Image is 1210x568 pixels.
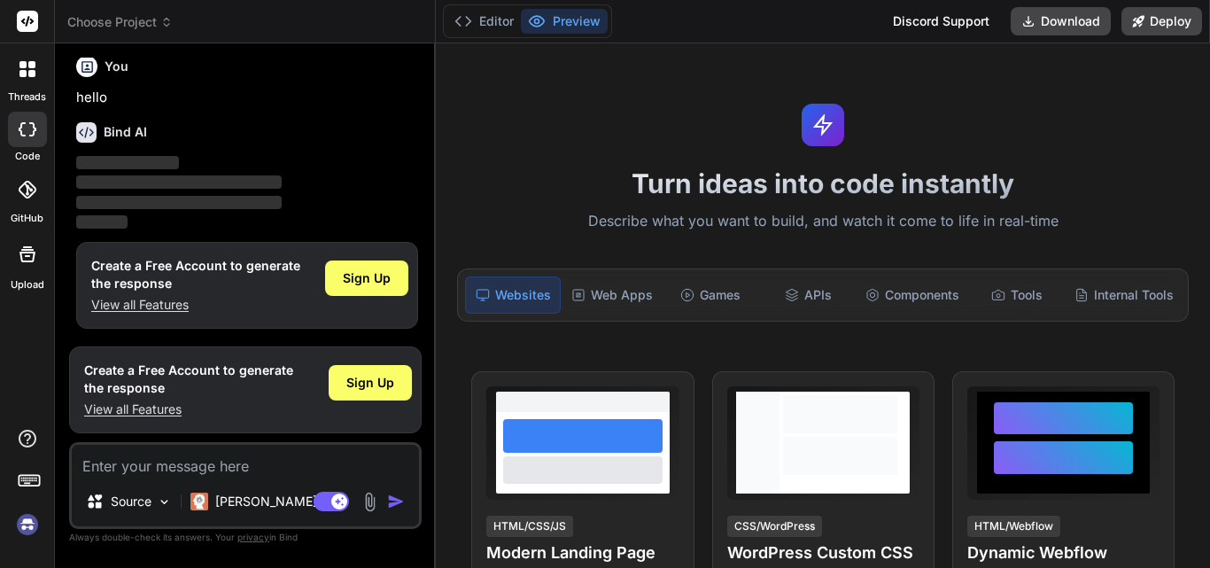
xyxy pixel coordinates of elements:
[663,276,757,314] div: Games
[446,167,1199,199] h1: Turn ideas into code instantly
[67,13,173,31] span: Choose Project
[1011,7,1111,35] button: Download
[360,492,380,512] img: attachment
[91,296,300,314] p: View all Features
[84,362,293,397] h1: Create a Free Account to generate the response
[215,493,347,510] p: [PERSON_NAME] 4 S..
[157,494,172,510] img: Pick Models
[76,88,418,108] p: hello
[237,532,269,542] span: privacy
[76,175,282,189] span: ‌
[76,196,282,209] span: ‌
[727,516,822,537] div: CSS/WordPress
[465,276,561,314] div: Websites
[91,257,300,292] h1: Create a Free Account to generate the response
[727,541,919,565] h4: WordPress Custom CSS
[105,58,128,75] h6: You
[15,149,40,164] label: code
[346,374,394,392] span: Sign Up
[387,493,405,510] img: icon
[446,210,1199,233] p: Describe what you want to build, and watch it come to life in real-time
[104,123,147,141] h6: Bind AI
[858,276,966,314] div: Components
[967,516,1060,537] div: HTML/Webflow
[761,276,855,314] div: APIs
[447,9,521,34] button: Editor
[11,277,44,292] label: Upload
[12,510,43,540] img: signin
[564,276,660,314] div: Web Apps
[84,401,293,418] p: View all Features
[76,156,179,169] span: ‌
[1121,7,1202,35] button: Deploy
[343,269,391,287] span: Sign Up
[190,493,208,510] img: Claude 4 Sonnet
[111,493,151,510] p: Source
[11,211,43,226] label: GitHub
[486,516,573,537] div: HTML/CSS/JS
[76,215,128,229] span: ‌
[486,541,679,565] h4: Modern Landing Page
[882,7,1000,35] div: Discord Support
[970,276,1064,314] div: Tools
[8,89,46,105] label: threads
[521,9,608,34] button: Preview
[69,529,422,546] p: Always double-check its answers. Your in Bind
[1067,276,1181,314] div: Internal Tools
